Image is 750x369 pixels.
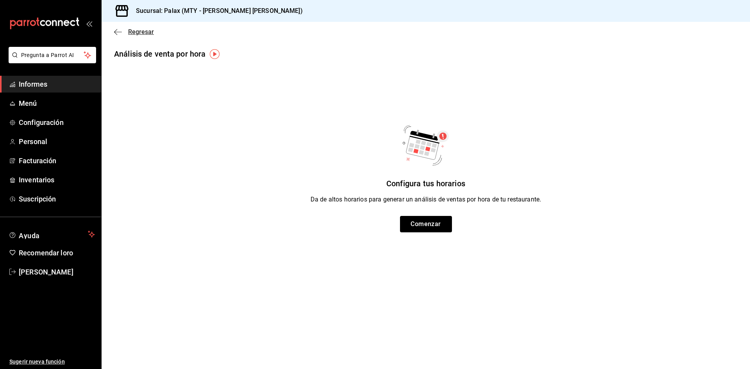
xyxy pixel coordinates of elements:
[19,232,40,240] font: Ayuda
[128,28,154,36] font: Regresar
[19,176,54,184] font: Inventarios
[86,20,92,27] button: abrir_cajón_menú
[19,249,73,257] font: Recomendar loro
[19,195,56,203] font: Suscripción
[19,80,47,88] font: Informes
[114,28,154,36] button: Regresar
[411,220,441,228] font: Comenzar
[136,7,303,14] font: Sucursal: Palax (MTY - [PERSON_NAME] [PERSON_NAME])
[19,99,37,107] font: Menú
[19,268,73,276] font: [PERSON_NAME]
[9,47,96,63] button: Pregunta a Parrot AI
[386,179,465,188] font: Configura tus horarios
[210,49,220,59] img: Marcador de información sobre herramientas
[21,52,74,58] font: Pregunta a Parrot AI
[19,137,47,146] font: Personal
[114,49,205,59] font: Análisis de venta por hora
[311,196,541,203] font: Da de altos horarios para generar un análisis de ventas por hora de tu restaurante.
[400,216,452,232] button: Comenzar
[9,358,65,365] font: Sugerir nueva función
[19,157,56,165] font: Facturación
[19,118,64,127] font: Configuración
[5,57,96,65] a: Pregunta a Parrot AI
